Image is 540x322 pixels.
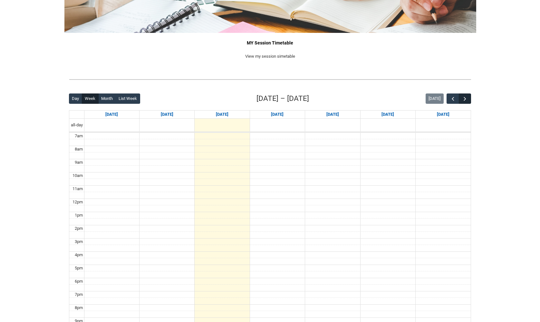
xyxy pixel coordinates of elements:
button: Week [82,93,99,104]
a: Go to September 9, 2025 [215,111,230,118]
a: Go to September 10, 2025 [270,111,285,118]
button: Previous Week [447,93,459,104]
h2: [DATE] – [DATE] [256,93,309,104]
span: all-day [70,122,84,128]
div: 2pm [73,225,84,232]
button: Next Week [459,93,471,104]
p: View my session simetable [69,53,471,60]
a: Go to September 13, 2025 [436,111,451,118]
div: 7pm [73,291,84,298]
div: 8pm [73,305,84,311]
div: 6pm [73,278,84,285]
div: 1pm [73,212,84,219]
div: 7am [73,133,84,139]
div: 3pm [73,239,84,245]
a: Go to September 7, 2025 [104,111,119,118]
button: List Week [116,93,140,104]
div: 8am [73,146,84,152]
div: 9am [73,159,84,166]
div: 5pm [73,265,84,271]
div: 12pm [71,199,84,205]
a: Go to September 8, 2025 [159,111,175,118]
a: Go to September 12, 2025 [380,111,395,118]
button: Day [69,93,82,104]
div: 10am [71,172,84,179]
button: Month [98,93,116,104]
div: 11am [71,186,84,192]
a: Go to September 11, 2025 [325,111,340,118]
button: [DATE] [426,93,444,104]
div: 4pm [73,252,84,258]
strong: MY Session Timetable [247,40,293,45]
img: REDU_GREY_LINE [69,76,471,83]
